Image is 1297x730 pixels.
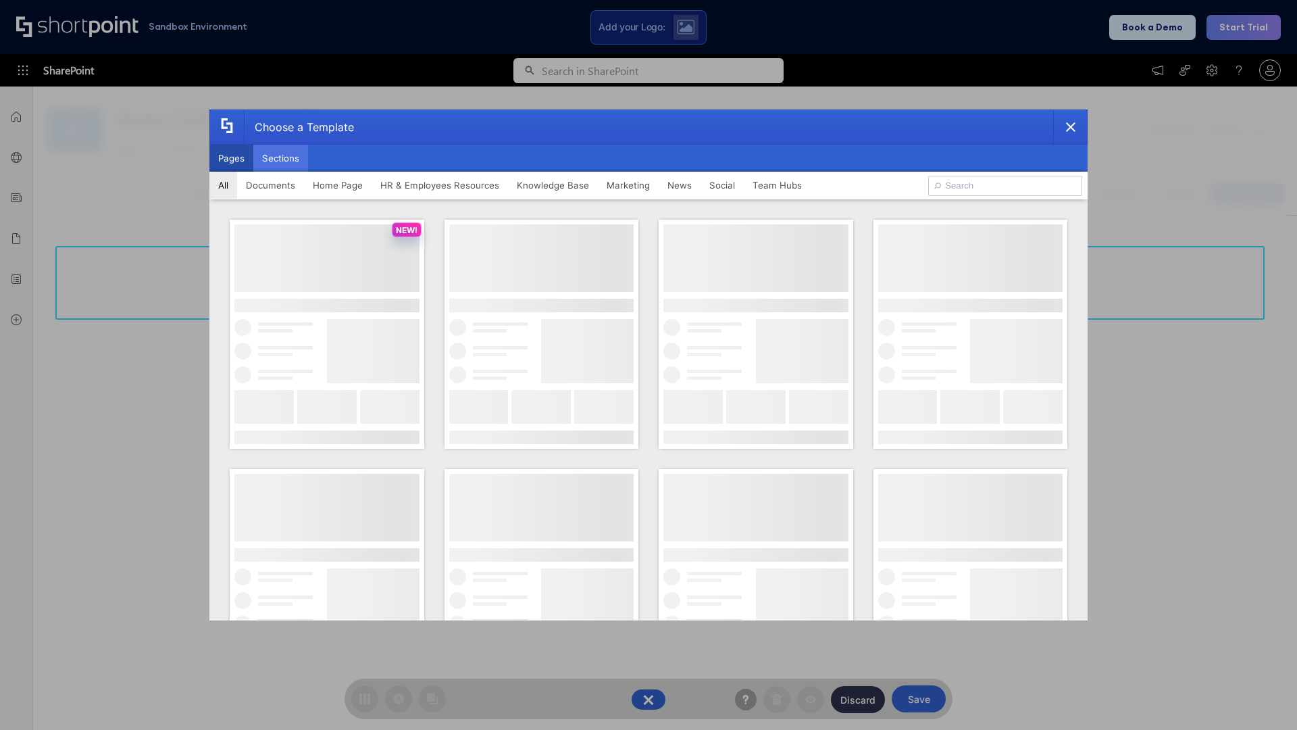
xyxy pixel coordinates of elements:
button: Marketing [598,172,659,199]
div: template selector [209,109,1088,620]
button: News [659,172,701,199]
button: Pages [209,145,253,172]
iframe: Chat Widget [1229,665,1297,730]
button: All [209,172,237,199]
button: Documents [237,172,304,199]
button: Team Hubs [744,172,811,199]
button: HR & Employees Resources [372,172,508,199]
p: NEW! [396,225,417,235]
button: Social [701,172,744,199]
div: Choose a Template [244,110,354,144]
button: Sections [253,145,308,172]
button: Home Page [304,172,372,199]
button: Knowledge Base [508,172,598,199]
input: Search [928,176,1082,196]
